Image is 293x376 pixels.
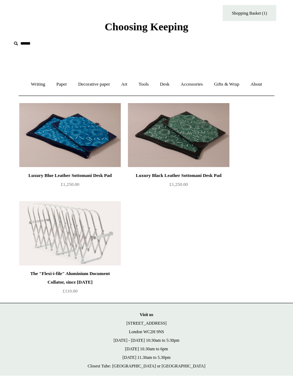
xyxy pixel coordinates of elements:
[105,27,188,32] a: Choosing Keeping
[245,75,267,94] a: About
[223,5,276,21] a: Shopping Basket (1)
[19,202,121,266] a: The "Flexi-i-file" Aluminium Document Collator, since 1941 The "Flexi-i-file" Aluminium Document ...
[21,270,119,287] div: The "Flexi-i-file" Aluminium Document Collator, since [DATE]
[155,75,175,94] a: Desk
[140,313,153,317] strong: Visit us
[105,21,188,33] span: Choosing Keeping
[26,75,50,94] a: Writing
[73,75,115,94] a: Decorative paper
[134,75,154,94] a: Tools
[209,75,244,94] a: Gifts & Wrap
[51,75,72,94] a: Paper
[176,75,208,94] a: Accessories
[169,182,188,187] span: £1,250.00
[19,103,121,168] a: Luxury Blue Leather Sottomani Desk Pad Luxury Blue Leather Sottomani Desk Pad
[128,172,229,201] a: Luxury Black Leather Sottomani Desk Pad £1,250.00
[7,311,286,371] p: [STREET_ADDRESS] London WC2H 9NS [DATE] - [DATE] 10:30am to 5:30pm [DATE] 10.30am to 6pm [DATE] 1...
[128,103,229,168] a: Luxury Black Leather Sottomani Desk Pad Luxury Black Leather Sottomani Desk Pad
[19,172,121,201] a: Luxury Blue Leather Sottomani Desk Pad £1,250.00
[21,172,119,180] div: Luxury Blue Leather Sottomani Desk Pad
[19,202,121,266] img: The "Flexi-i-file" Aluminium Document Collator, since 1941
[128,103,229,168] img: Luxury Black Leather Sottomani Desk Pad
[61,182,79,187] span: £1,250.00
[116,75,132,94] a: Art
[63,289,78,294] span: £110.00
[19,103,121,168] img: Luxury Blue Leather Sottomani Desk Pad
[19,270,121,299] a: The "Flexi-i-file" Aluminium Document Collator, since [DATE] £110.00
[130,172,228,180] div: Luxury Black Leather Sottomani Desk Pad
